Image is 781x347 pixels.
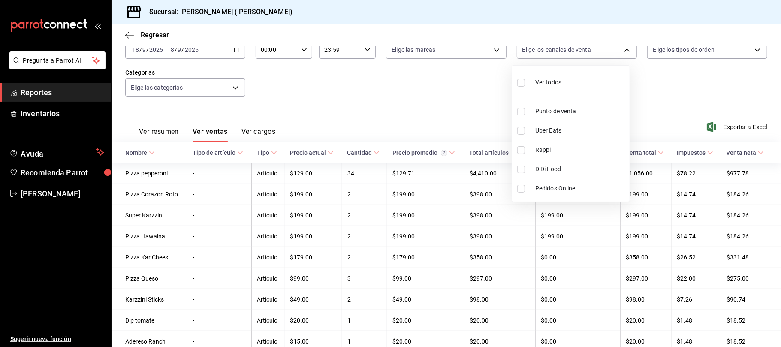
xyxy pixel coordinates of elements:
[535,145,626,154] span: Rappi
[535,126,626,135] span: Uber Eats
[535,78,561,87] span: Ver todos
[535,107,626,116] span: Punto de venta
[535,184,626,193] span: Pedidos Online
[535,165,626,174] span: DiDi Food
